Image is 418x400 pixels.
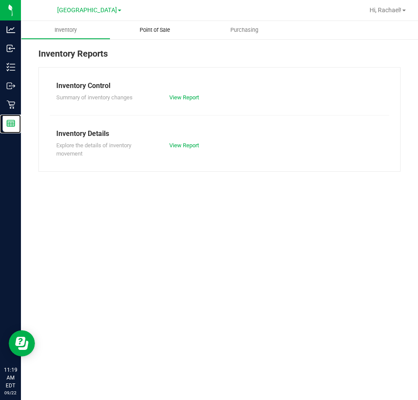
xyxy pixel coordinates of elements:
[7,25,15,34] inline-svg: Analytics
[38,47,401,67] div: Inventory Reports
[200,21,289,39] a: Purchasing
[7,44,15,53] inline-svg: Inbound
[7,81,15,90] inline-svg: Outbound
[4,390,17,396] p: 09/22
[370,7,401,14] span: Hi, Rachael!
[4,366,17,390] p: 11:19 AM EDT
[9,330,35,356] iframe: Resource center
[110,21,200,39] a: Point of Sale
[56,81,383,91] div: Inventory Control
[43,26,89,34] span: Inventory
[56,142,131,157] span: Explore the details of inventory movement
[7,63,15,71] inline-svg: Inventory
[21,21,110,39] a: Inventory
[56,129,383,139] div: Inventory Details
[169,94,199,101] a: View Report
[128,26,182,34] span: Point of Sale
[56,94,133,101] span: Summary of inventory changes
[7,119,15,128] inline-svg: Reports
[219,26,270,34] span: Purchasing
[7,100,15,109] inline-svg: Retail
[57,7,117,14] span: [GEOGRAPHIC_DATA]
[169,142,199,149] a: View Report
